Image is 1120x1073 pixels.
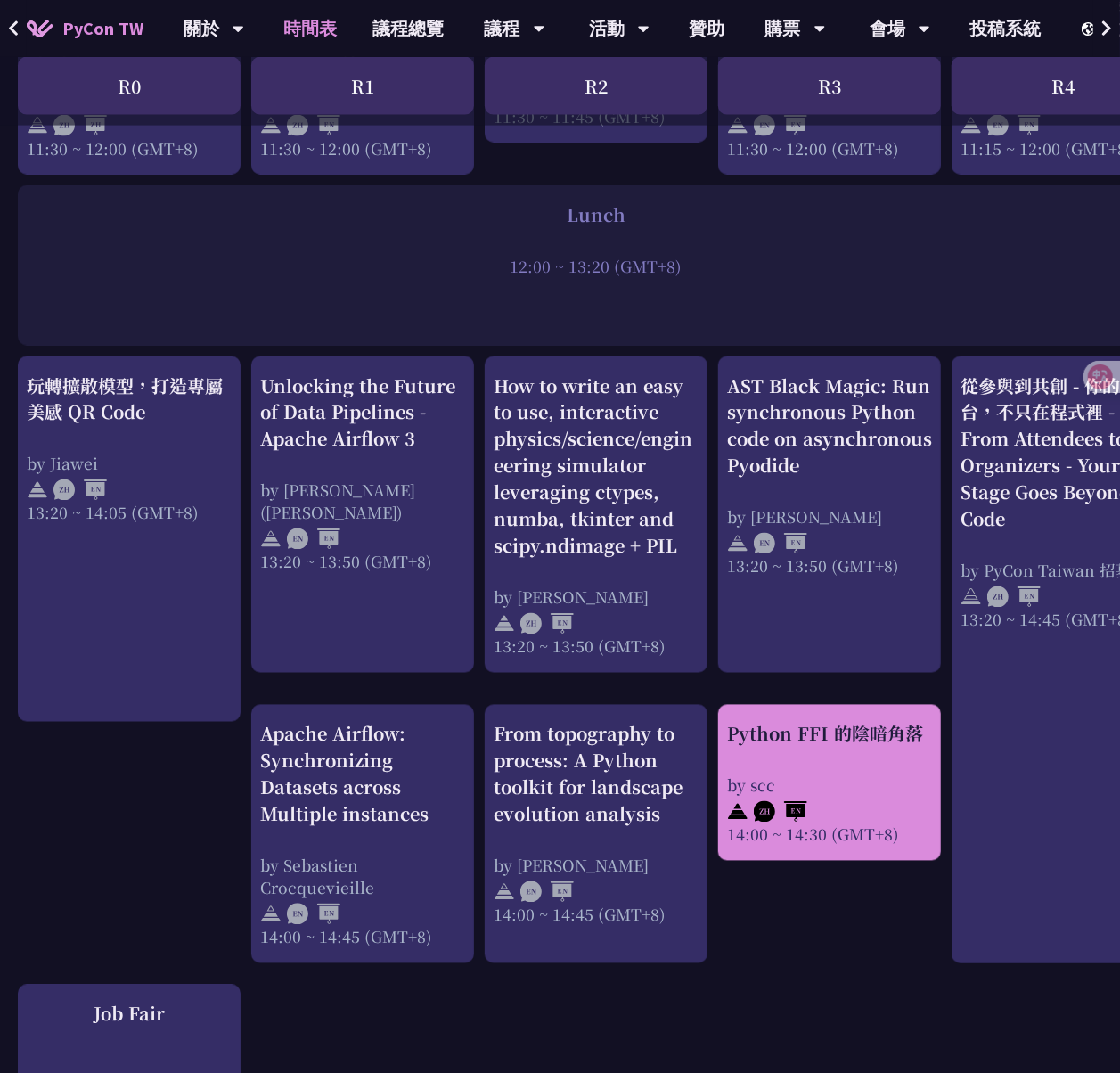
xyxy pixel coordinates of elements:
div: 14:00 ~ 14:45 (GMT+8) [260,926,465,948]
img: ENEN.5a408d1.svg [754,533,807,554]
div: by [PERSON_NAME] ([PERSON_NAME]) [260,479,465,524]
div: 14:00 ~ 14:30 (GMT+8) [727,823,932,846]
div: 11:30 ~ 12:00 (GMT+8) [27,137,232,160]
div: 14:00 ~ 14:45 (GMT+8) [494,904,699,926]
div: R1 [251,57,474,115]
div: Python FFI 的陰暗角落 [727,721,932,748]
div: AST Black Magic: Run synchronous Python code on asynchronous Pyodide [727,373,932,479]
img: ZHEN.371966e.svg [754,801,807,823]
div: by [PERSON_NAME] [494,586,699,609]
img: ENEN.5a408d1.svg [520,881,574,903]
img: svg+xml;base64,PHN2ZyB4bWxucz0iaHR0cDovL3d3dy53My5vcmcvMjAwMC9zdmciIHdpZHRoPSIyNCIgaGVpZ2h0PSIyNC... [494,613,515,635]
img: Home icon of PyCon TW 2025 [27,20,53,37]
img: ENEN.5a408d1.svg [754,115,807,136]
div: 13:20 ~ 13:50 (GMT+8) [494,635,699,658]
a: AST Black Magic: Run synchronous Python code on asynchronous Pyodide by [PERSON_NAME] 13:20 ~ 13:... [727,373,932,658]
img: Locale Icon [1082,22,1100,36]
img: svg+xml;base64,PHN2ZyB4bWxucz0iaHR0cDovL3d3dy53My5vcmcvMjAwMC9zdmciIHdpZHRoPSIyNCIgaGVpZ2h0PSIyNC... [727,801,748,823]
div: R2 [485,57,707,115]
img: svg+xml;base64,PHN2ZyB4bWxucz0iaHR0cDovL3d3dy53My5vcmcvMjAwMC9zdmciIHdpZHRoPSIyNCIgaGVpZ2h0PSIyNC... [27,479,48,501]
div: R0 [18,57,241,115]
div: 13:20 ~ 13:50 (GMT+8) [260,551,465,573]
a: Python FFI 的陰暗角落 by scc 14:00 ~ 14:30 (GMT+8) [727,721,932,846]
div: by [PERSON_NAME] [494,855,699,877]
div: 11:30 ~ 12:00 (GMT+8) [727,137,932,160]
div: From topography to process: A Python toolkit for landscape evolution analysis [494,721,699,828]
img: svg+xml;base64,PHN2ZyB4bWxucz0iaHR0cDovL3d3dy53My5vcmcvMjAwMC9zdmciIHdpZHRoPSIyNCIgaGVpZ2h0PSIyNC... [727,115,748,136]
span: PyCon TW [62,15,143,42]
div: by Sebastien Crocquevieille [260,855,465,899]
img: svg+xml;base64,PHN2ZyB4bWxucz0iaHR0cDovL3d3dy53My5vcmcvMjAwMC9zdmciIHdpZHRoPSIyNCIgaGVpZ2h0PSIyNC... [260,904,282,925]
div: Apache Airflow: Synchronizing Datasets across Multiple instances [260,721,465,828]
img: ZHZH.38617ef.svg [53,115,107,136]
div: 11:30 ~ 12:00 (GMT+8) [260,137,465,160]
img: svg+xml;base64,PHN2ZyB4bWxucz0iaHR0cDovL3d3dy53My5vcmcvMjAwMC9zdmciIHdpZHRoPSIyNCIgaGVpZ2h0PSIyNC... [260,528,282,550]
img: svg+xml;base64,PHN2ZyB4bWxucz0iaHR0cDovL3d3dy53My5vcmcvMjAwMC9zdmciIHdpZHRoPSIyNCIgaGVpZ2h0PSIyNC... [961,115,982,136]
img: svg+xml;base64,PHN2ZyB4bWxucz0iaHR0cDovL3d3dy53My5vcmcvMjAwMC9zdmciIHdpZHRoPSIyNCIgaGVpZ2h0PSIyNC... [961,586,982,608]
div: 13:20 ~ 13:50 (GMT+8) [727,555,932,577]
a: PyCon TW [9,6,161,51]
img: ENEN.5a408d1.svg [987,115,1041,136]
img: svg+xml;base64,PHN2ZyB4bWxucz0iaHR0cDovL3d3dy53My5vcmcvMjAwMC9zdmciIHdpZHRoPSIyNCIgaGVpZ2h0PSIyNC... [494,881,515,903]
div: 玩轉擴散模型，打造專屬美感 QR Code [27,373,232,426]
a: 玩轉擴散模型，打造專屬美感 QR Code by Jiawei 13:20 ~ 14:05 (GMT+8) [27,373,232,707]
div: by Jiawei [27,453,232,475]
div: Job Fair [27,1001,232,1028]
img: ZHEN.371966e.svg [287,115,340,136]
a: Unlocking the Future of Data Pipelines - Apache Airflow 3 by [PERSON_NAME] ([PERSON_NAME]) 13:20 ... [260,373,465,658]
img: ZHEN.371966e.svg [53,479,107,501]
div: by [PERSON_NAME] [727,506,932,528]
img: ZHEN.371966e.svg [987,586,1041,608]
div: 13:20 ~ 14:05 (GMT+8) [27,502,232,524]
a: How to write an easy to use, interactive physics/science/engineering simulator leveraging ctypes,... [494,373,699,658]
div: by scc [727,774,932,797]
img: svg+xml;base64,PHN2ZyB4bWxucz0iaHR0cDovL3d3dy53My5vcmcvMjAwMC9zdmciIHdpZHRoPSIyNCIgaGVpZ2h0PSIyNC... [727,533,748,554]
a: From topography to process: A Python toolkit for landscape evolution analysis by [PERSON_NAME] 14... [494,721,699,948]
img: ENEN.5a408d1.svg [287,528,340,550]
div: How to write an easy to use, interactive physics/science/engineering simulator leveraging ctypes,... [494,373,699,560]
div: Unlocking the Future of Data Pipelines - Apache Airflow 3 [260,373,465,453]
a: Apache Airflow: Synchronizing Datasets across Multiple instances by Sebastien Crocquevieille 14:0... [260,721,465,948]
img: svg+xml;base64,PHN2ZyB4bWxucz0iaHR0cDovL3d3dy53My5vcmcvMjAwMC9zdmciIHdpZHRoPSIyNCIgaGVpZ2h0PSIyNC... [27,115,48,136]
img: ENEN.5a408d1.svg [287,904,340,925]
img: ZHEN.371966e.svg [520,613,574,635]
div: R3 [718,57,941,115]
img: svg+xml;base64,PHN2ZyB4bWxucz0iaHR0cDovL3d3dy53My5vcmcvMjAwMC9zdmciIHdpZHRoPSIyNCIgaGVpZ2h0PSIyNC... [260,115,282,136]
